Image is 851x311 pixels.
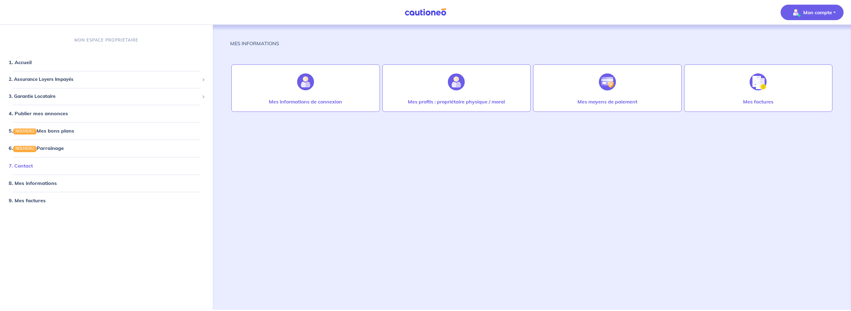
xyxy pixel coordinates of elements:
[2,160,210,172] div: 7. Contact
[2,125,210,137] div: 5.NOUVEAUMes bons plans
[2,90,210,103] div: 3. Garantie Locataire
[402,8,449,16] img: Cautioneo
[2,74,210,86] div: 2. Assurance Loyers Impayés
[2,56,210,69] div: 1. Accueil
[9,197,46,204] a: 9. Mes factures
[2,177,210,189] div: 8. Mes informations
[2,142,210,155] div: 6.NOUVEAUParrainage
[9,128,74,134] a: 5.NOUVEAUMes bons plans
[2,194,210,207] div: 9. Mes factures
[781,5,844,20] button: illu_account_valid_menu.svgMon compte
[599,73,616,90] img: illu_credit_card_no_anim.svg
[269,98,342,105] p: Mes informations de connexion
[2,107,210,120] div: 4. Publier mes annonces
[743,98,773,105] p: Mes factures
[408,98,505,105] p: Mes profils : propriétaire physique / moral
[9,145,64,151] a: 6.NOUVEAUParrainage
[9,111,68,117] a: 4. Publier mes annonces
[791,7,801,17] img: illu_account_valid_menu.svg
[230,40,279,47] p: MES INFORMATIONS
[803,9,832,16] p: Mon compte
[448,73,465,90] img: illu_account_add.svg
[750,73,767,90] img: illu_invoice.svg
[297,73,314,90] img: illu_account.svg
[9,180,57,186] a: 8. Mes informations
[9,163,33,169] a: 7. Contact
[9,76,199,83] span: 2. Assurance Loyers Impayés
[9,59,32,66] a: 1. Accueil
[74,37,138,43] p: MON ESPACE PROPRIÉTAIRE
[577,98,637,105] p: Mes moyens de paiement
[9,93,199,100] span: 3. Garantie Locataire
